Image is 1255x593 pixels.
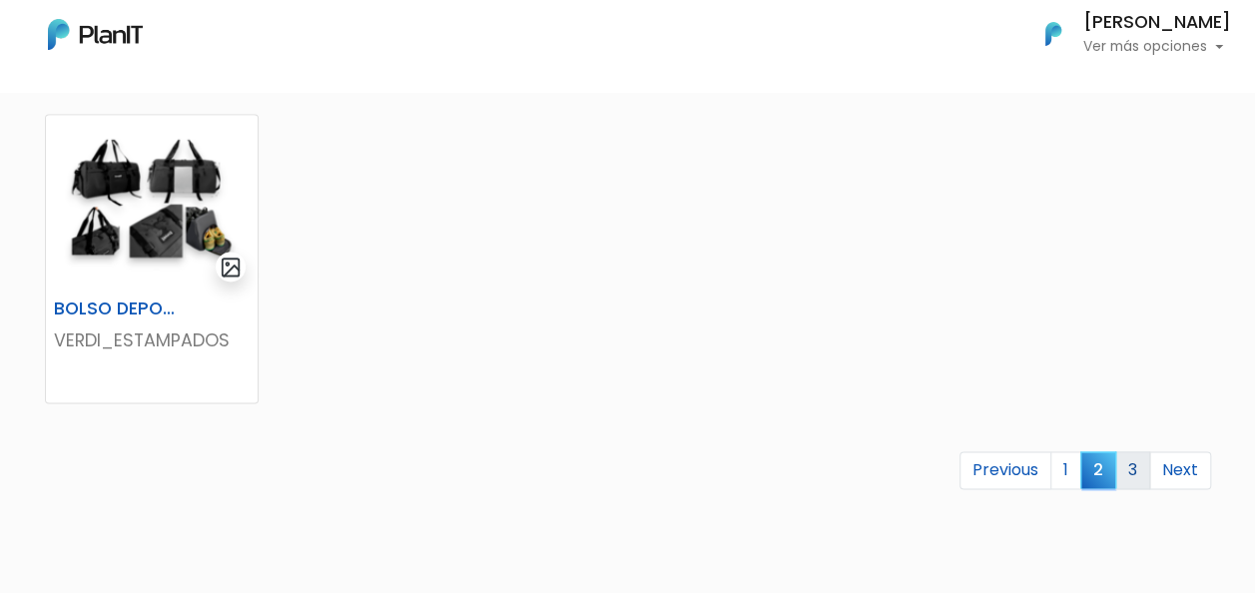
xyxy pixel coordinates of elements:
span: 2 [1080,451,1116,488]
button: PlanIt Logo [PERSON_NAME] Ver más opciones [1019,8,1231,60]
a: Previous [959,451,1051,489]
img: PlanIt Logo [1031,12,1075,56]
p: VERDI_ESTAMPADOS [54,327,250,353]
div: ¿Necesitás ayuda? [103,19,288,58]
p: Ver más opciones [1083,40,1231,54]
a: 3 [1115,451,1150,489]
h6: BOLSO DEPORTIVO [42,298,189,319]
a: 1 [1050,451,1081,489]
img: gallery-light [220,256,243,279]
h6: [PERSON_NAME] [1083,14,1231,32]
img: PlanIt Logo [48,19,143,50]
a: Next [1149,451,1211,489]
img: thumb_Captura_de_pantalla_2025-05-29_132914.png [46,115,258,291]
a: gallery-light BOLSO DEPORTIVO VERDI_ESTAMPADOS [45,114,259,403]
